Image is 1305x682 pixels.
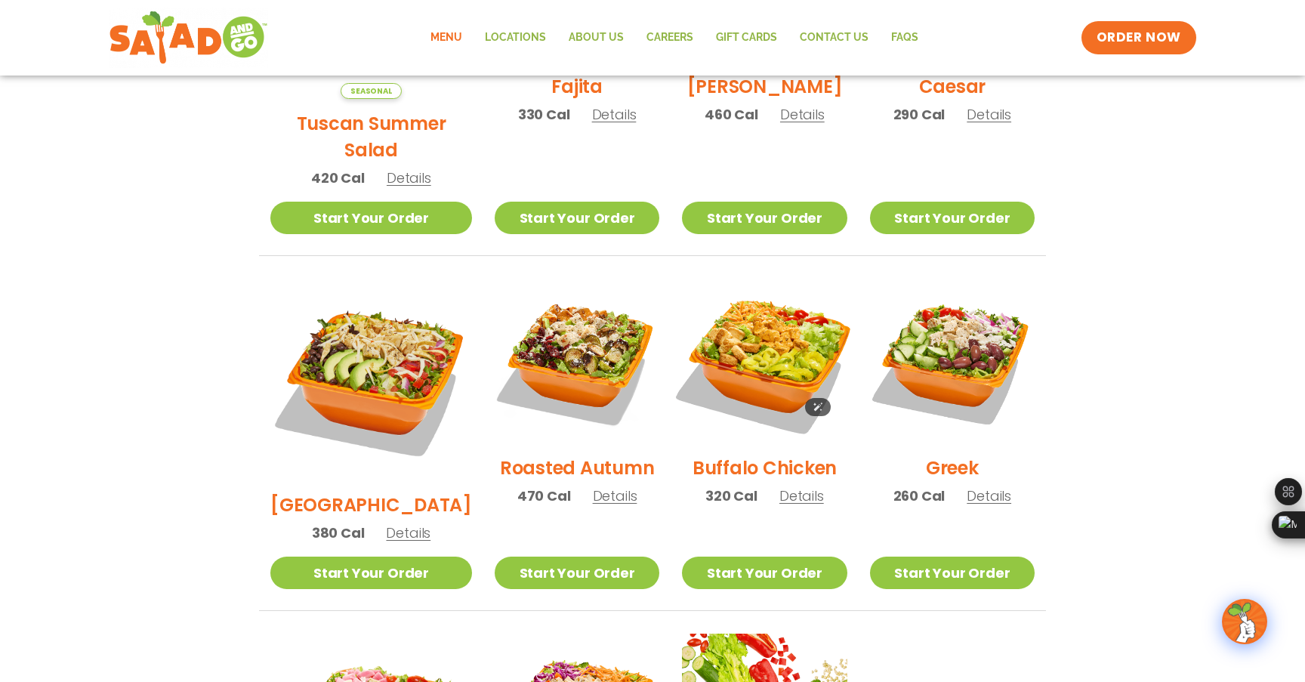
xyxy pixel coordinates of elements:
img: Product photo for Greek Salad [870,279,1035,443]
span: 320 Cal [705,486,757,506]
a: Locations [474,20,557,55]
h2: Tuscan Summer Salad [270,110,472,163]
a: Start Your Order [870,557,1035,589]
span: 380 Cal [312,523,365,543]
span: 260 Cal [893,486,946,506]
img: new-SAG-logo-768×292 [109,8,268,68]
span: 460 Cal [705,104,758,125]
span: Details [967,105,1011,124]
a: About Us [557,20,635,55]
span: Details [386,523,430,542]
a: Start Your Order [495,202,659,234]
h2: Roasted Autumn [500,455,655,481]
h2: Fajita [551,73,603,100]
span: ORDER NOW [1097,29,1181,47]
img: Product photo for BBQ Ranch Salad [270,279,472,480]
a: Start Your Order [870,202,1035,234]
img: Product photo for Roasted Autumn Salad [495,279,659,443]
span: Seasonal [341,83,402,99]
h2: Greek [926,455,979,481]
img: wpChatIcon [1223,600,1266,643]
a: ORDER NOW [1081,21,1196,54]
a: Start Your Order [270,557,472,589]
span: 290 Cal [893,104,946,125]
h2: [GEOGRAPHIC_DATA] [270,492,472,518]
a: Start Your Order [270,202,472,234]
span: Details [779,486,824,505]
span: Details [780,105,825,124]
span: Details [387,168,431,187]
h2: Caesar [919,73,986,100]
a: Start Your Order [495,557,659,589]
span: 420 Cal [311,168,365,188]
a: Careers [635,20,705,55]
a: FAQs [880,20,930,55]
span: 330 Cal [518,104,570,125]
h2: Buffalo Chicken [693,455,837,481]
a: Start Your Order [682,202,847,234]
span: 470 Cal [517,486,571,506]
h2: [PERSON_NAME] [687,73,843,100]
nav: Menu [419,20,930,55]
span: Details [593,486,637,505]
span: Details [967,486,1011,505]
a: Start Your Order [682,557,847,589]
img: Product photo for Buffalo Chicken Salad [668,264,861,458]
span: Details [592,105,637,124]
a: Menu [419,20,474,55]
a: Contact Us [788,20,880,55]
a: GIFT CARDS [705,20,788,55]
